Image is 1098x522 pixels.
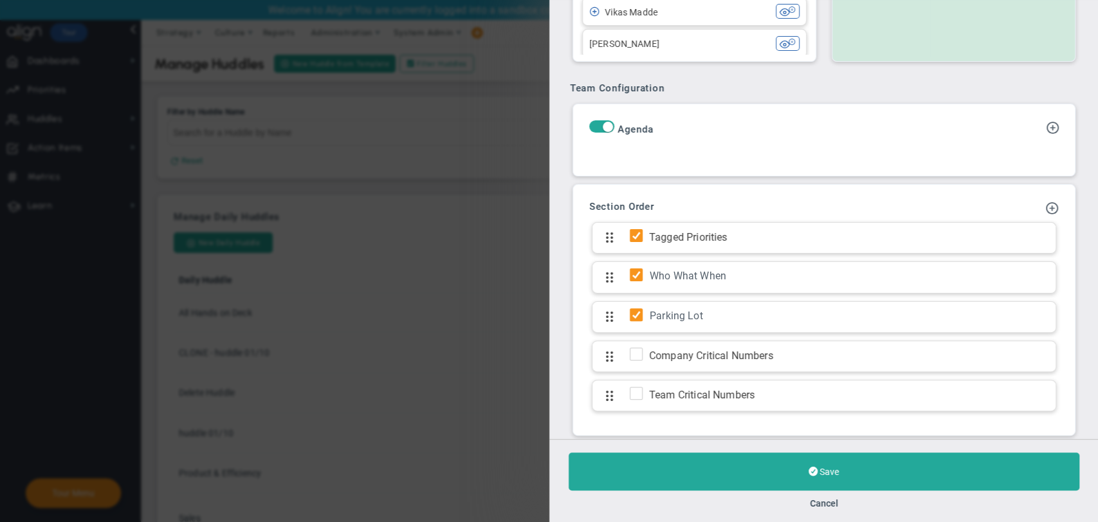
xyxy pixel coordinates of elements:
[618,124,654,135] h3: Agenda
[643,349,1049,364] span: Company Critical Numbers
[643,388,1049,403] span: Team Critical Numbers
[570,82,1078,94] h3: Team Configuration
[589,39,659,49] span: [PERSON_NAME]
[589,201,1059,212] h3: Section Order
[643,230,1049,245] span: Tagged Priorities
[589,36,776,51] div: Add User to Huddle as a Viewer
[819,467,839,477] span: Save
[569,452,1079,490] button: Save
[809,498,837,508] button: Cancel
[649,268,1049,284] div: Who What When
[589,4,776,19] div: Add User to Huddle as a Member
[1045,201,1058,219] ul: Click to choose Team Update Section or KPI Section
[649,308,1049,324] div: Parking Lot
[605,7,657,17] span: Vikas Madde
